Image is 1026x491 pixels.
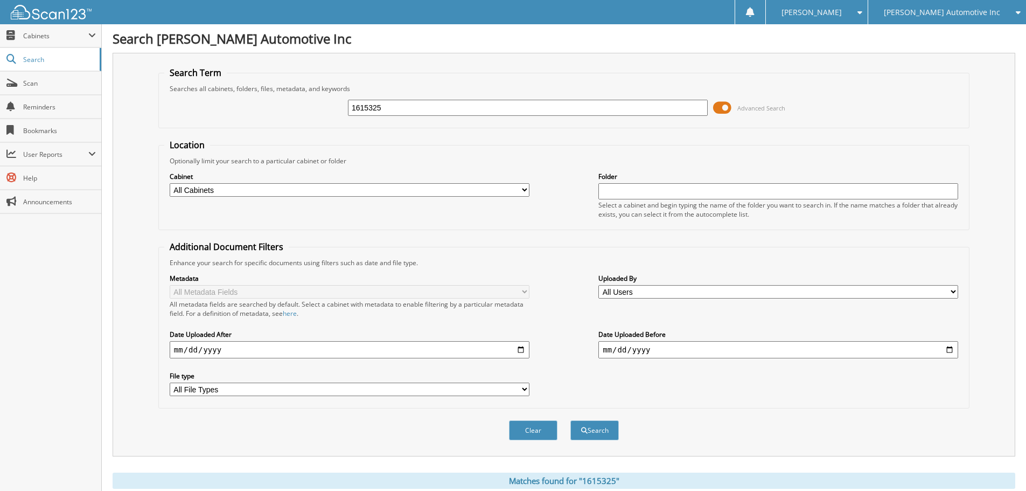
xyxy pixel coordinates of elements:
[598,330,958,339] label: Date Uploaded Before
[170,172,529,181] label: Cabinet
[598,341,958,358] input: end
[509,420,557,440] button: Clear
[164,241,289,253] legend: Additional Document Filters
[283,309,297,318] a: here
[23,150,88,159] span: User Reports
[113,30,1015,47] h1: Search [PERSON_NAME] Automotive Inc
[570,420,619,440] button: Search
[781,9,842,16] span: [PERSON_NAME]
[170,371,529,381] label: File type
[164,156,964,165] div: Optionally limit your search to a particular cabinet or folder
[170,341,529,358] input: start
[598,200,958,219] div: Select a cabinet and begin typing the name of the folder you want to search in. If the name match...
[170,300,529,318] div: All metadata fields are searched by default. Select a cabinet with metadata to enable filtering b...
[164,139,210,151] legend: Location
[164,258,964,267] div: Enhance your search for specific documents using filters such as date and file type.
[598,172,958,181] label: Folder
[23,102,96,112] span: Reminders
[113,473,1015,489] div: Matches found for "1615325"
[737,104,785,112] span: Advanced Search
[23,55,94,64] span: Search
[170,330,529,339] label: Date Uploaded After
[11,5,92,19] img: scan123-logo-white.svg
[164,84,964,93] div: Searches all cabinets, folders, files, metadata, and keywords
[23,31,88,40] span: Cabinets
[598,274,958,283] label: Uploaded By
[164,67,227,79] legend: Search Term
[23,197,96,206] span: Announcements
[23,174,96,183] span: Help
[884,9,1000,16] span: [PERSON_NAME] Automotive Inc
[170,274,529,283] label: Metadata
[23,79,96,88] span: Scan
[23,126,96,135] span: Bookmarks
